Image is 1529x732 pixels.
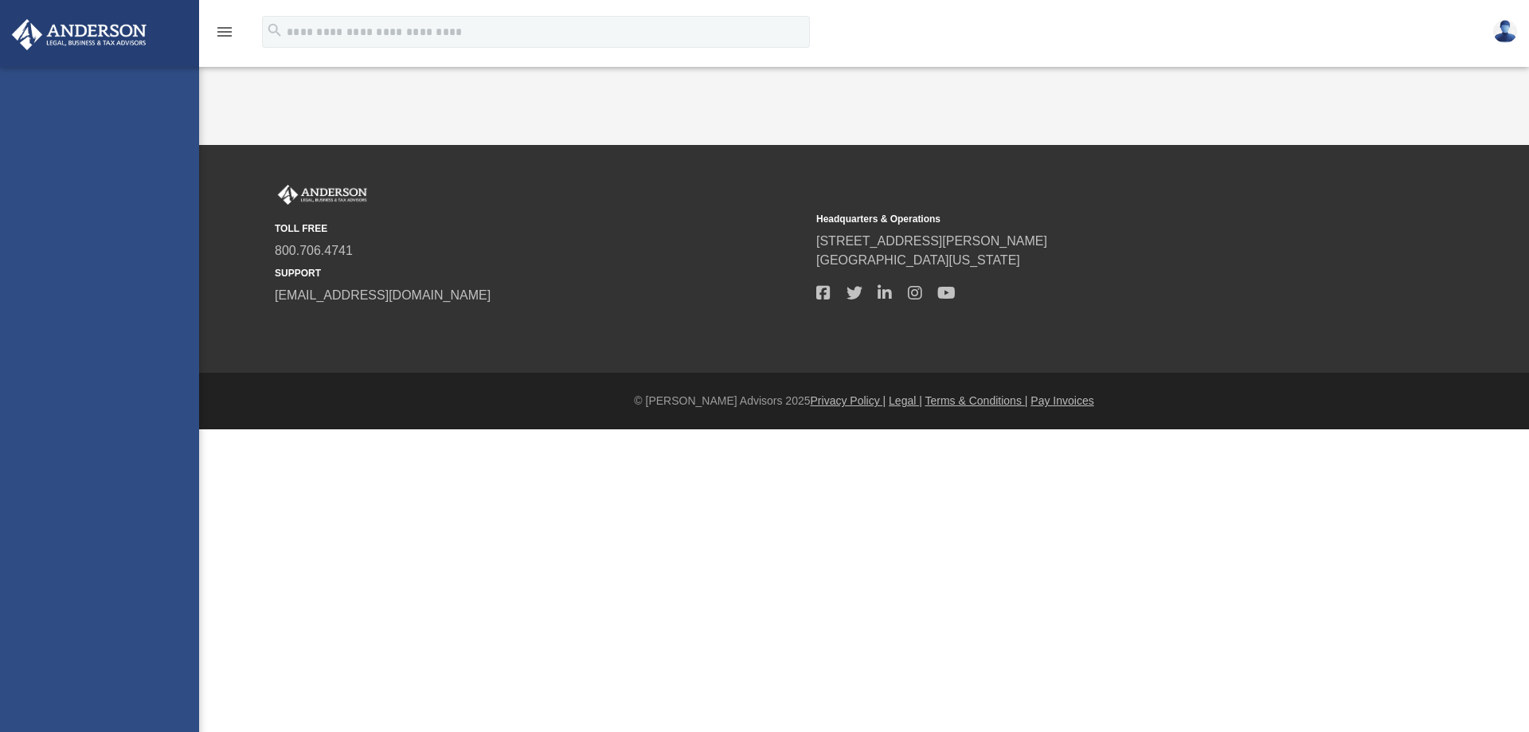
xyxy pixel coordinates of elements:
a: Privacy Policy | [811,394,886,407]
a: [STREET_ADDRESS][PERSON_NAME] [816,234,1047,248]
a: [EMAIL_ADDRESS][DOMAIN_NAME] [275,288,491,302]
a: 800.706.4741 [275,244,353,257]
i: search [266,22,284,39]
a: Legal | [889,394,922,407]
img: User Pic [1493,20,1517,43]
a: Terms & Conditions | [925,394,1028,407]
i: menu [215,22,234,41]
a: [GEOGRAPHIC_DATA][US_STATE] [816,253,1020,267]
div: © [PERSON_NAME] Advisors 2025 [199,393,1529,409]
img: Anderson Advisors Platinum Portal [7,19,151,50]
small: SUPPORT [275,266,805,280]
a: Pay Invoices [1030,394,1093,407]
a: menu [215,30,234,41]
small: Headquarters & Operations [816,212,1347,226]
small: TOLL FREE [275,221,805,236]
img: Anderson Advisors Platinum Portal [275,185,370,206]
